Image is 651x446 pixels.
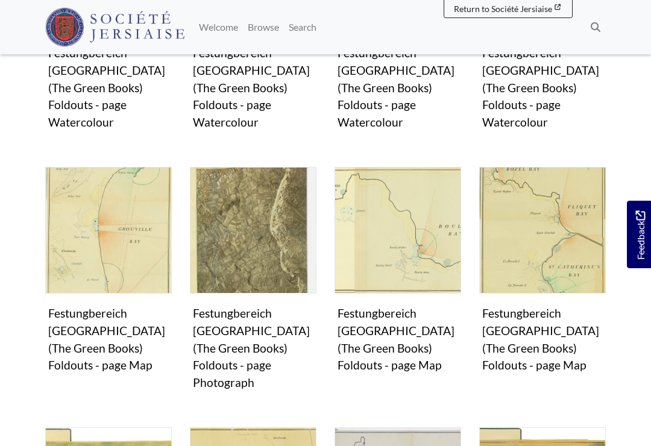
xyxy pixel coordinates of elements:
[190,167,316,294] img: Festungbereich Jersey (The Green Books) Foldouts - page Photograph
[335,167,461,294] img: Festungbereich Jersey (The Green Books) Foldouts - page Map
[194,15,243,39] a: Welcome
[284,15,321,39] a: Search
[479,167,606,377] a: Festungbereich Jersey (The Green Books) Foldouts - page Map Festungbereich [GEOGRAPHIC_DATA] (The...
[633,211,647,260] span: Feedback
[45,167,172,377] a: Festungbereich Jersey (The Green Books) Foldouts - page Map Festungbereich [GEOGRAPHIC_DATA] (The...
[627,201,651,268] a: Would you like to provide feedback?
[335,167,461,377] a: Festungbereich Jersey (The Green Books) Foldouts - page Map Festungbereich [GEOGRAPHIC_DATA] (The...
[479,167,606,294] img: Festungbereich Jersey (The Green Books) Foldouts - page Map
[190,167,316,395] a: Festungbereich Jersey (The Green Books) Foldouts - page Photograph Festungbereich [GEOGRAPHIC_DAT...
[454,4,552,14] span: Return to Société Jersiaise
[45,167,172,294] img: Festungbereich Jersey (The Green Books) Foldouts - page Map
[45,8,184,46] img: Société Jersiaise
[45,5,184,49] a: Société Jersiaise logo
[243,15,284,39] a: Browse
